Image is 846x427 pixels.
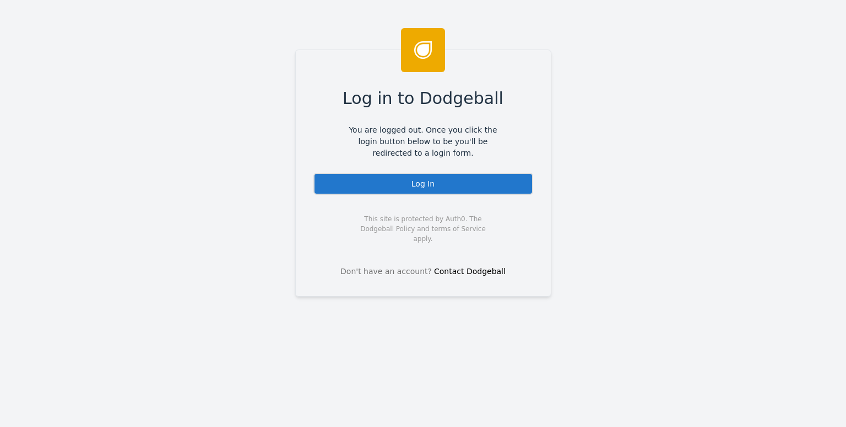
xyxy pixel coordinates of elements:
span: You are logged out. Once you click the login button below to be you'll be redirected to a login f... [341,124,506,159]
div: Log In [313,173,533,195]
span: This site is protected by Auth0. The Dodgeball Policy and terms of Service apply. [351,214,496,244]
a: Contact Dodgeball [434,267,506,276]
span: Log in to Dodgeball [343,86,503,111]
span: Don't have an account? [340,266,432,277]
